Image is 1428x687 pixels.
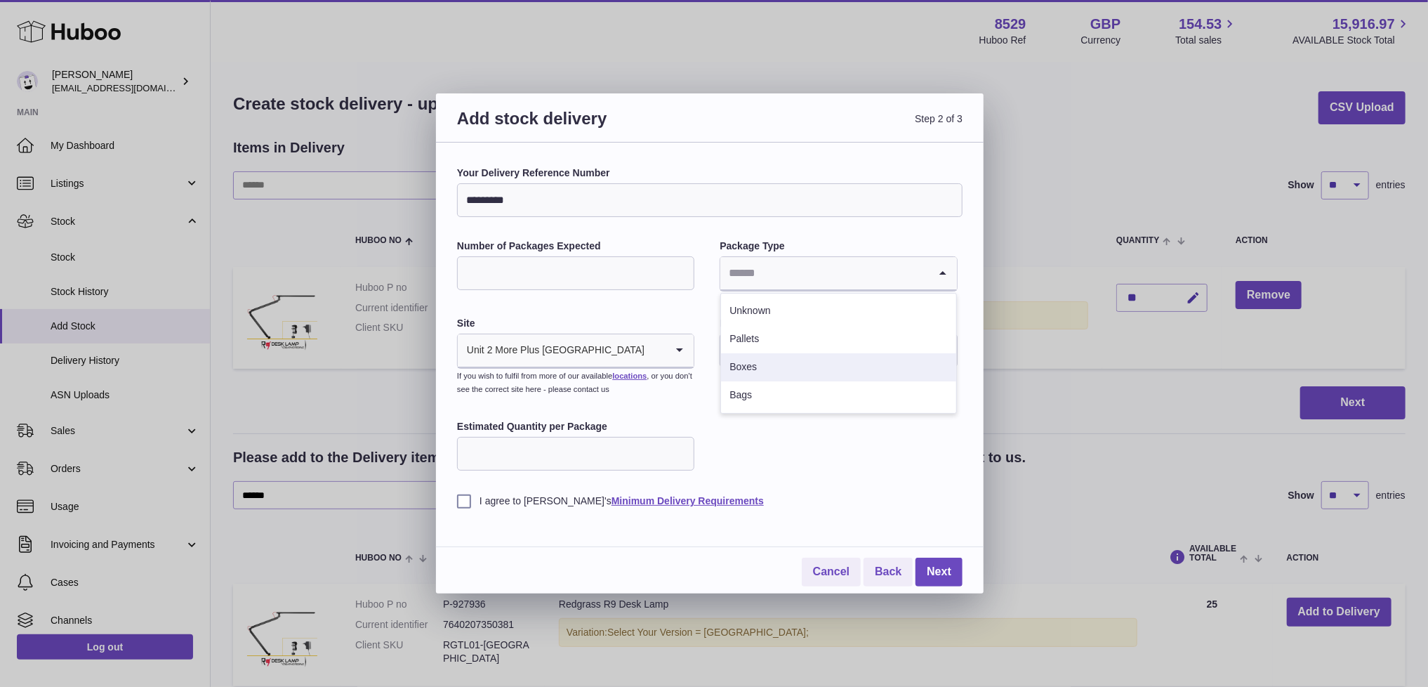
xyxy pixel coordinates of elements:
li: Bags [721,381,956,410]
label: Site [457,317,694,330]
h3: Add stock delivery [457,107,710,146]
div: Search for option [458,334,694,368]
label: Number of Packages Expected [457,240,694,253]
label: I agree to [PERSON_NAME]'s [457,495,963,508]
span: Step 2 of 3 [710,107,963,146]
label: Your Delivery Reference Number [457,166,963,180]
a: locations [612,372,647,380]
li: Pallets [721,325,956,353]
label: Estimated Quantity per Package [457,420,694,433]
a: Minimum Delivery Requirements [611,495,764,506]
a: Cancel [802,558,861,587]
span: Unit 2 More Plus [GEOGRAPHIC_DATA] [458,334,645,367]
a: Back [864,558,913,587]
input: Search for option [720,257,928,289]
input: Search for option [645,334,666,367]
small: If you wish to fulfil from more of our available , or you don’t see the correct site here - pleas... [457,372,692,393]
label: Expected Delivery Date [720,317,957,330]
li: Boxes [721,353,956,381]
div: Search for option [720,257,956,291]
label: Package Type [720,240,957,253]
a: Next [915,558,963,587]
li: Unknown [721,297,956,325]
